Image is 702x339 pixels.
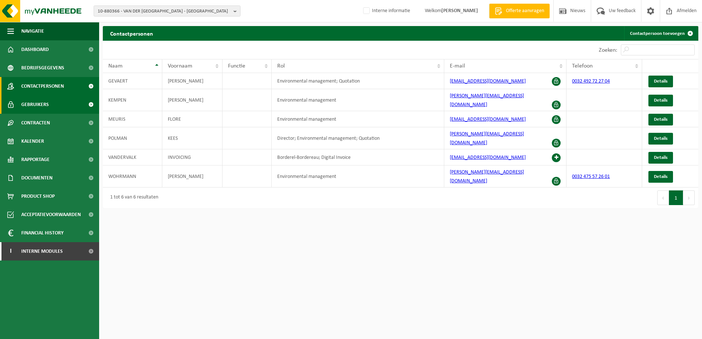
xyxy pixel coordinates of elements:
[272,165,444,187] td: Environmental management
[362,6,410,17] label: Interne informatie
[21,22,44,40] span: Navigatie
[450,169,524,184] a: [PERSON_NAME][EMAIL_ADDRESS][DOMAIN_NAME]
[648,95,673,106] a: Details
[21,205,81,224] span: Acceptatievoorwaarden
[162,111,222,127] td: FLORE
[94,6,240,17] button: 10-880366 - VAN DER [GEOGRAPHIC_DATA] - [GEOGRAPHIC_DATA]
[272,127,444,149] td: Director; Environmental management; Quotation
[162,89,222,111] td: [PERSON_NAME]
[168,63,192,69] span: Voornaam
[572,174,610,179] a: 0032 475 57 26 01
[648,133,673,145] a: Details
[21,150,50,169] span: Rapportage
[103,165,162,187] td: WOHRMANN
[450,155,526,160] a: [EMAIL_ADDRESS][DOMAIN_NAME]
[272,149,444,165] td: Borderel-Bordereau; Digital Invoice
[21,242,63,260] span: Interne modules
[504,7,546,15] span: Offerte aanvragen
[654,155,667,160] span: Details
[106,191,158,204] div: 1 tot 6 van 6 resultaten
[162,127,222,149] td: KEES
[162,73,222,89] td: [PERSON_NAME]
[21,114,50,132] span: Contracten
[21,169,53,187] span: Documenten
[103,89,162,111] td: KEMPEN
[7,242,14,260] span: I
[450,93,524,107] a: [PERSON_NAME][EMAIL_ADDRESS][DOMAIN_NAME]
[654,174,667,179] span: Details
[103,149,162,165] td: VANDERVALK
[21,77,64,95] span: Contactpersonen
[21,40,49,59] span: Dashboard
[103,111,162,127] td: MEURIS
[489,4,550,18] a: Offerte aanvragen
[272,111,444,127] td: Environmental management
[277,63,285,69] span: Rol
[162,165,222,187] td: [PERSON_NAME]
[654,98,667,103] span: Details
[450,79,526,84] a: [EMAIL_ADDRESS][DOMAIN_NAME]
[654,79,667,84] span: Details
[648,152,673,164] a: Details
[103,127,162,149] td: POLMAN
[228,63,245,69] span: Functie
[162,149,222,165] td: INVOICING
[572,79,610,84] a: 0032 492 72 27 04
[599,47,617,53] label: Zoeken:
[657,190,669,205] button: Previous
[648,171,673,183] a: Details
[450,63,465,69] span: E-mail
[683,190,695,205] button: Next
[21,132,44,150] span: Kalender
[572,63,593,69] span: Telefoon
[648,114,673,125] a: Details
[272,89,444,111] td: Environmental management
[648,76,673,87] a: Details
[98,6,231,17] span: 10-880366 - VAN DER [GEOGRAPHIC_DATA] - [GEOGRAPHIC_DATA]
[21,95,49,114] span: Gebruikers
[103,26,160,40] h2: Contactpersonen
[450,131,524,146] a: [PERSON_NAME][EMAIL_ADDRESS][DOMAIN_NAME]
[21,187,55,205] span: Product Shop
[21,224,64,242] span: Financial History
[624,26,698,41] a: Contactpersoon toevoegen
[654,136,667,141] span: Details
[21,59,64,77] span: Bedrijfsgegevens
[103,73,162,89] td: GEVAERT
[108,63,123,69] span: Naam
[272,73,444,89] td: Environmental management; Quotation
[450,117,526,122] a: [EMAIL_ADDRESS][DOMAIN_NAME]
[669,190,683,205] button: 1
[654,117,667,122] span: Details
[441,8,478,14] strong: [PERSON_NAME]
